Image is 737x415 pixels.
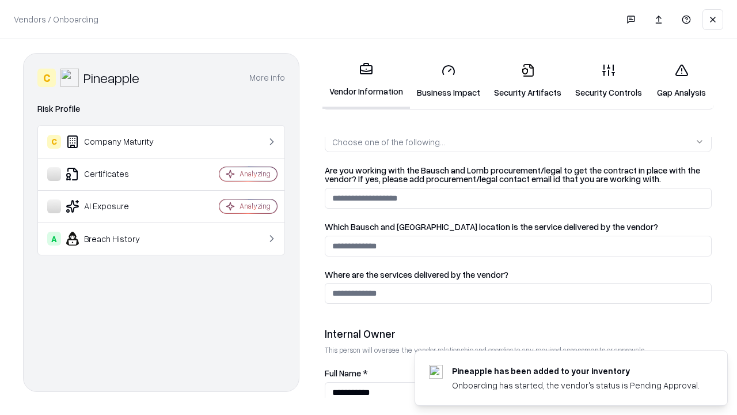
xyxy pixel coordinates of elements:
div: Pineapple [83,69,139,87]
div: Onboarding has started, the vendor's status is Pending Approval. [452,379,700,391]
a: Business Impact [410,54,487,108]
button: More info [249,67,285,88]
button: Choose one of the following... [325,131,712,152]
p: This person will oversee the vendor relationship and coordinate any required assessments or appro... [325,345,712,355]
div: Analyzing [240,201,271,211]
img: Pineapple [60,69,79,87]
label: Full Name * [325,369,712,378]
div: AI Exposure [47,199,185,213]
div: Analyzing [240,169,271,179]
div: Risk Profile [37,102,285,116]
div: A [47,232,61,246]
div: C [47,135,61,149]
div: Choose one of the following... [332,136,445,148]
p: Vendors / Onboarding [14,13,98,25]
a: Vendor Information [322,53,410,109]
img: pineappleenergy.com [429,365,443,379]
label: Where are the services delivered by the vendor? [325,270,712,279]
div: Certificates [47,167,185,181]
a: Gap Analysis [649,54,714,108]
label: Are you working with the Bausch and Lomb procurement/legal to get the contract in place with the ... [325,166,712,183]
label: Which Bausch and [GEOGRAPHIC_DATA] location is the service delivered by the vendor? [325,222,712,231]
a: Security Controls [568,54,649,108]
a: Security Artifacts [487,54,568,108]
div: C [37,69,56,87]
div: Breach History [47,232,185,246]
div: Internal Owner [325,327,712,341]
div: Company Maturity [47,135,185,149]
div: Pineapple has been added to your inventory [452,365,700,377]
